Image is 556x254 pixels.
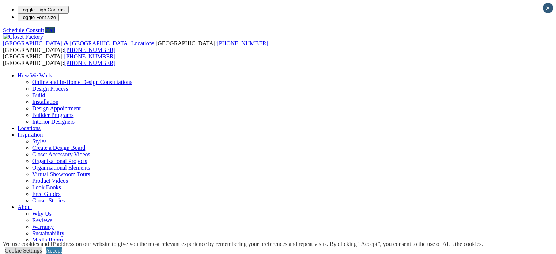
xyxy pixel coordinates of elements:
a: Free Guides [32,191,61,197]
a: About [18,204,32,210]
span: [GEOGRAPHIC_DATA]: [GEOGRAPHIC_DATA]: [3,53,116,66]
span: [GEOGRAPHIC_DATA]: [GEOGRAPHIC_DATA]: [3,40,268,53]
a: Warranty [32,224,54,230]
a: Installation [32,99,58,105]
a: Organizational Elements [32,164,90,171]
a: How We Work [18,72,52,79]
a: [PHONE_NUMBER] [64,60,116,66]
a: Why Us [32,211,52,217]
a: Builder Programs [32,112,73,118]
a: [PHONE_NUMBER] [217,40,268,46]
a: Virtual Showroom Tours [32,171,90,177]
button: Toggle Font size [18,14,59,21]
span: Toggle High Contrast [20,7,66,12]
a: Interior Designers [32,118,75,125]
a: Sustainability [32,230,64,236]
a: Design Appointment [32,105,81,111]
a: Organizational Projects [32,158,87,164]
a: Locations [18,125,41,131]
a: Online and In-Home Design Consultations [32,79,132,85]
a: Look Books [32,184,61,190]
a: [PHONE_NUMBER] [64,47,116,53]
a: Styles [32,138,46,144]
button: Toggle High Contrast [18,6,69,14]
a: Closet Accessory Videos [32,151,90,158]
span: [GEOGRAPHIC_DATA] & [GEOGRAPHIC_DATA] Locations [3,40,154,46]
img: Closet Factory [3,34,43,40]
a: Product Videos [32,178,68,184]
a: Accept [46,247,62,254]
button: Close [543,3,553,13]
a: Create a Design Board [32,145,85,151]
a: Design Process [32,86,68,92]
a: Closet Stories [32,197,65,204]
a: Build [32,92,45,98]
a: [PHONE_NUMBER] [64,53,116,60]
a: Reviews [32,217,52,223]
a: Media Room [32,237,63,243]
a: Call [45,27,55,33]
a: [GEOGRAPHIC_DATA] & [GEOGRAPHIC_DATA] Locations [3,40,156,46]
span: Toggle Font size [20,15,56,20]
a: Cookie Settings [5,247,42,254]
a: Schedule Consult [3,27,44,33]
a: Inspiration [18,132,43,138]
div: We use cookies and IP address on our website to give you the most relevant experience by remember... [3,241,483,247]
